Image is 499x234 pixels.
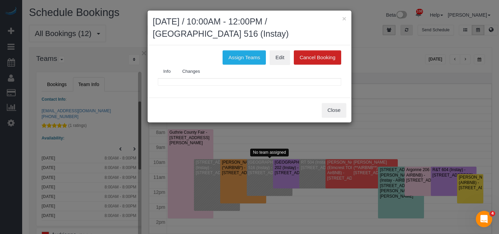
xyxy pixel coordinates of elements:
[158,65,176,79] a: Info
[163,69,171,74] span: Info
[342,15,346,22] button: ×
[177,65,206,79] a: Changes
[476,211,492,227] iframe: Intercom live chat
[153,16,346,40] h2: [DATE] / 10:00AM - 12:00PM / [GEOGRAPHIC_DATA] 516 (Instay)
[490,211,495,216] span: 4
[223,50,266,65] button: Assign Teams
[322,103,346,117] button: Close
[294,50,341,65] button: Cancel Booking
[250,149,289,156] div: No team assigned
[270,50,290,65] a: Edit
[182,69,200,74] span: Changes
